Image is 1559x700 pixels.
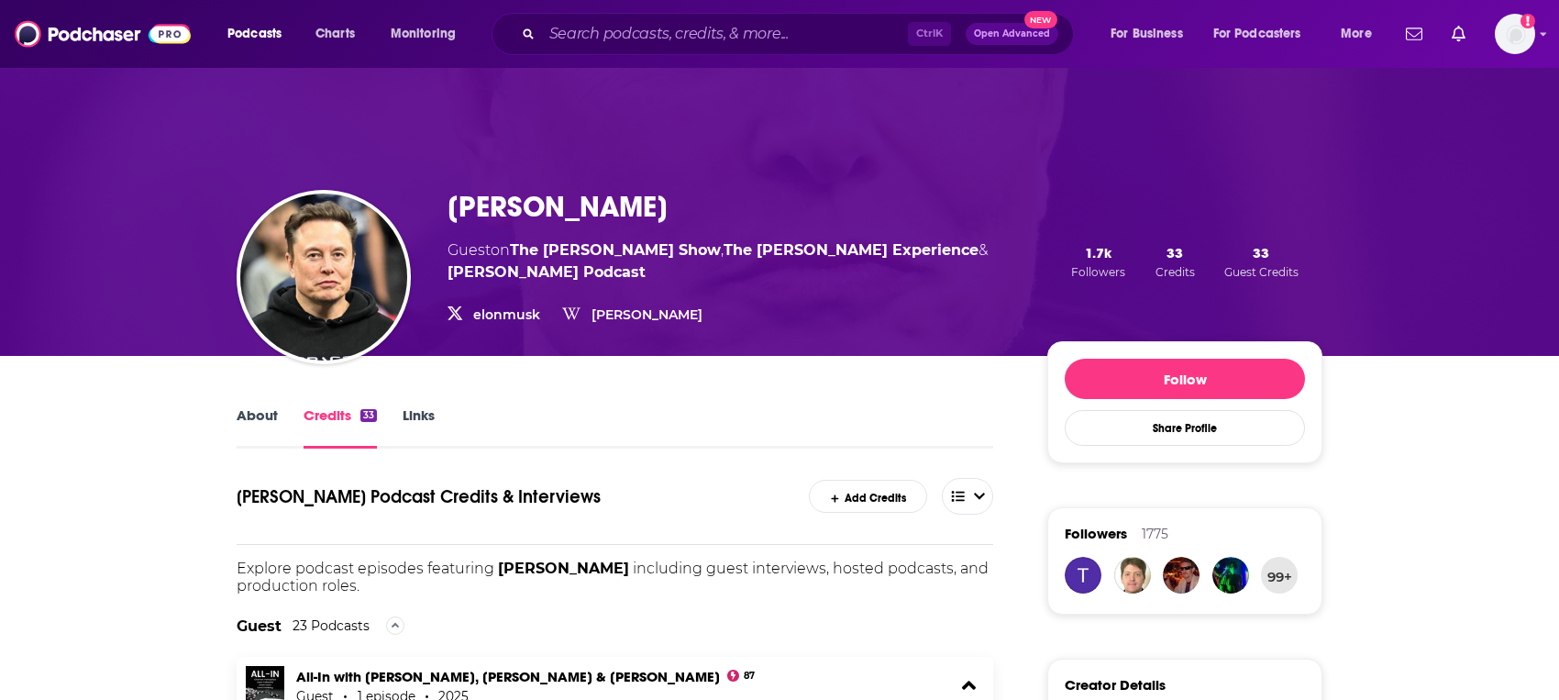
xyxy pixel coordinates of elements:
[1150,243,1200,280] button: 33Credits
[1341,21,1372,47] span: More
[1071,265,1125,279] span: Followers
[1024,11,1057,28] span: New
[1201,19,1328,49] button: open menu
[1065,359,1305,399] button: Follow
[1163,557,1200,594] img: ProfRockstar
[1520,14,1535,28] svg: Add a profile image
[403,406,435,449] a: Links
[942,478,993,515] button: open menu
[1253,244,1269,261] span: 33
[1065,676,1166,694] h3: Creator Details
[448,263,646,281] a: Lex Fridman Podcast
[744,672,755,680] span: 87
[473,306,540,323] a: elonmusk
[974,29,1050,39] span: Open Advanced
[1085,244,1111,261] span: 1.7k
[510,241,721,259] a: The Sean Hannity Show
[215,19,305,49] button: open menu
[724,241,979,259] a: The Joe Rogan Experience
[966,23,1058,45] button: Open AdvancedNew
[1166,244,1183,261] span: 33
[293,617,370,634] div: 23 Podcasts
[1219,243,1304,280] button: 33Guest Credits
[509,13,1091,55] div: Search podcasts, credits, & more...
[1224,265,1299,279] span: Guest Credits
[1111,21,1183,47] span: For Business
[1213,21,1301,47] span: For Podcasters
[498,560,629,577] span: [PERSON_NAME]
[391,21,456,47] span: Monitoring
[296,668,720,685] a: All-In with Chamath, Jason, Sacks & Friedberg
[1399,18,1430,50] a: Show notifications dropdown
[315,21,355,47] span: Charts
[592,306,702,323] a: [PERSON_NAME]
[227,21,282,47] span: Podcasts
[237,406,278,449] a: About
[1114,557,1151,594] img: Calion
[542,19,908,49] input: Search podcasts, credits, & more...
[809,480,927,512] a: Add Credits
[1155,265,1195,279] span: Credits
[1066,243,1131,280] button: 1.7kFollowers
[908,22,951,46] span: Ctrl K
[448,189,668,225] h3: [PERSON_NAME]
[240,194,407,361] img: Elon Musk
[1065,410,1305,446] button: Share Profile
[1065,557,1101,594] img: Samgba
[727,670,755,682] a: 87
[1495,14,1535,54] img: User Profile
[721,241,724,259] span: ,
[304,19,366,49] a: Charts
[1098,19,1206,49] button: open menu
[1495,14,1535,54] span: Logged in as SimonElement
[304,406,377,449] a: Credits33
[1065,525,1127,542] span: Followers
[1495,14,1535,54] button: Show profile menu
[979,241,988,259] span: &
[237,560,993,594] p: Explore podcast episodes featuring including guest interviews, hosted podcasts, and production ro...
[1328,19,1395,49] button: open menu
[491,241,721,259] span: on
[1142,526,1168,542] div: 1775
[448,241,491,259] span: Guest
[1261,557,1298,594] button: 99+
[1212,557,1249,594] img: cheekynuggiies
[15,17,191,51] img: Podchaser - Follow, Share and Rate Podcasts
[237,478,773,515] h1: Elon Musk's Podcast Credits & Interviews
[237,594,993,657] div: The Guest is an outside party who makes an on-air appearance on an episode, often as a participan...
[237,617,282,635] h2: Guest
[378,19,480,49] button: open menu
[360,409,377,422] div: 33
[1444,18,1473,50] a: Show notifications dropdown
